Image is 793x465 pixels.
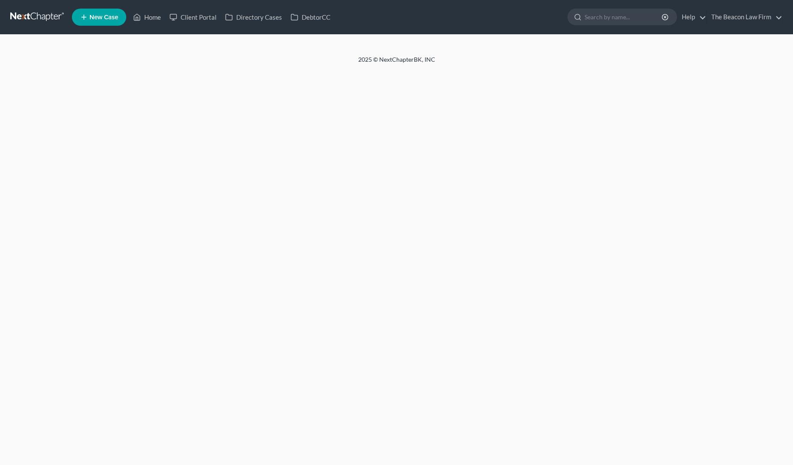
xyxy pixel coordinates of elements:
input: Search by name... [585,9,663,25]
a: The Beacon Law Firm [707,9,782,25]
a: Home [129,9,165,25]
div: 2025 © NextChapterBK, INC [153,55,641,71]
a: DebtorCC [286,9,335,25]
a: Help [677,9,706,25]
a: Client Portal [165,9,221,25]
span: New Case [89,14,118,21]
a: Directory Cases [221,9,286,25]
